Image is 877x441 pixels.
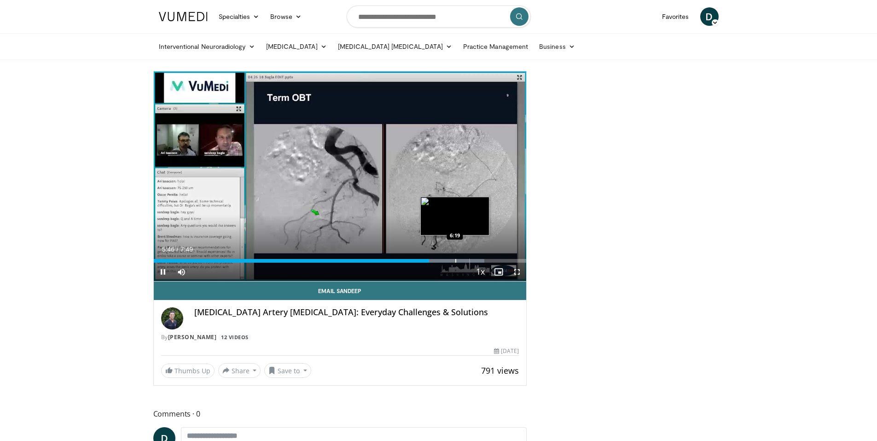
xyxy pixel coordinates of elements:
a: Practice Management [458,37,534,56]
a: [MEDICAL_DATA] [261,37,332,56]
span: 791 views [481,365,519,376]
button: Mute [172,263,191,281]
span: 5:46 [162,246,174,253]
span: Comments 0 [153,408,527,420]
span: 7:49 [180,246,193,253]
a: Browse [265,7,307,26]
div: [DATE] [494,347,519,355]
span: / [177,246,179,253]
button: Save to [264,363,311,378]
h4: [MEDICAL_DATA] Artery [MEDICAL_DATA]: Everyday Challenges & Solutions [194,307,519,318]
a: Interventional Neuroradiology [153,37,261,56]
img: Avatar [161,307,183,329]
input: Search topics, interventions [347,6,531,28]
a: D [700,7,719,26]
img: image.jpeg [420,197,489,235]
a: Email Sandeep [154,282,527,300]
video-js: Video Player [154,71,527,282]
a: [MEDICAL_DATA] [MEDICAL_DATA] [332,37,458,56]
button: Pause [154,263,172,281]
div: Progress Bar [154,259,527,263]
a: 12 Videos [218,334,252,341]
a: Favorites [656,7,695,26]
a: Thumbs Up [161,364,215,378]
button: Disable picture-in-picture mode [489,263,508,281]
a: [PERSON_NAME] [168,333,217,341]
button: Playback Rate [471,263,489,281]
button: Share [218,363,261,378]
a: Specialties [213,7,265,26]
a: Business [534,37,581,56]
button: Fullscreen [508,263,526,281]
img: VuMedi Logo [159,12,208,21]
div: By [161,333,519,341]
